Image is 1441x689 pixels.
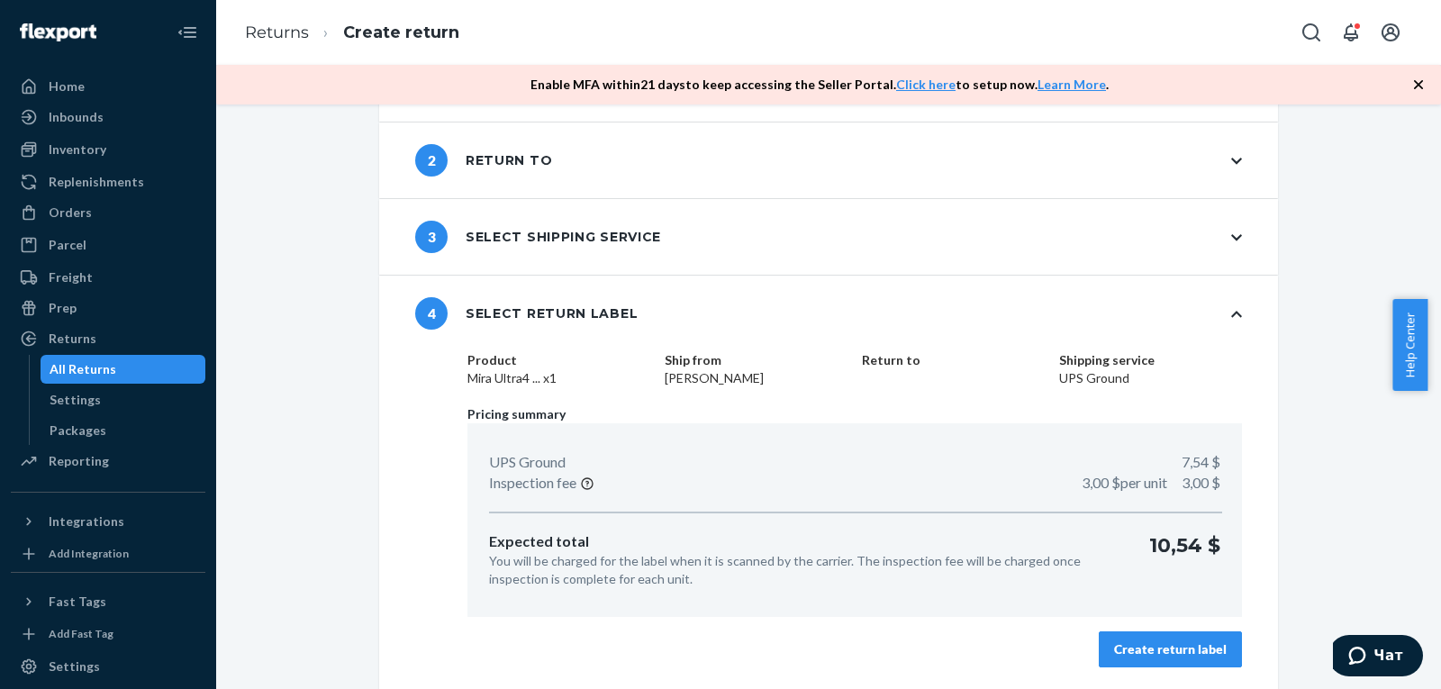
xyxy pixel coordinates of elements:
[49,626,113,641] div: Add Fast Tag
[1392,299,1427,391] button: Help Center
[11,72,205,101] a: Home
[1373,14,1409,50] button: Open account menu
[11,324,205,353] a: Returns
[415,144,552,177] div: Return to
[49,204,92,222] div: Orders
[415,297,448,330] span: 4
[415,144,448,177] span: 2
[50,422,106,440] div: Packages
[11,447,205,476] a: Reporting
[11,652,205,681] a: Settings
[11,623,205,645] a: Add Fast Tag
[1059,369,1242,387] dd: UPS Ground
[1182,452,1220,473] p: 7,54 $
[1038,77,1106,92] a: Learn More
[1099,631,1242,667] button: Create return label
[11,263,205,292] a: Freight
[415,297,638,330] div: Select return label
[343,23,459,42] a: Create return
[49,77,85,95] div: Home
[1059,351,1242,369] dt: Shipping service
[11,103,205,131] a: Inbounds
[49,268,93,286] div: Freight
[489,473,576,494] p: Inspection fee
[467,351,650,369] dt: Product
[467,369,650,387] dd: Mira Ultra4 ... x1
[49,236,86,254] div: Parcel
[231,6,474,59] ol: breadcrumbs
[49,141,106,159] div: Inventory
[49,657,100,675] div: Settings
[11,168,205,196] a: Replenishments
[50,360,116,378] div: All Returns
[49,512,124,530] div: Integrations
[169,14,205,50] button: Close Navigation
[1333,635,1423,680] iframe: Открывает виджет, в котором вы можете побеседовать в чате со своим агентом
[11,294,205,322] a: Prep
[489,452,566,473] p: UPS Ground
[20,23,96,41] img: Flexport logo
[489,552,1120,588] p: You will be charged for the label when it is scanned by the carrier. The inspection fee will be c...
[1293,14,1329,50] button: Open Search Box
[41,416,206,445] a: Packages
[11,507,205,536] button: Integrations
[1149,531,1220,588] p: 10,54 $
[415,221,661,253] div: Select shipping service
[896,77,956,92] a: Click here
[49,593,106,611] div: Fast Tags
[665,351,847,369] dt: Ship from
[49,108,104,126] div: Inbounds
[41,355,206,384] a: All Returns
[11,135,205,164] a: Inventory
[50,391,101,409] div: Settings
[11,543,205,565] a: Add Integration
[11,231,205,259] a: Parcel
[862,351,1045,369] dt: Return to
[1082,474,1167,491] span: 3,00 $ per unit
[415,221,448,253] span: 3
[245,23,309,42] a: Returns
[665,369,847,387] dd: [PERSON_NAME]
[489,531,1120,552] p: Expected total
[1114,640,1227,658] div: Create return label
[41,385,206,414] a: Settings
[1333,14,1369,50] button: Open notifications
[49,452,109,470] div: Reporting
[49,299,77,317] div: Prep
[530,76,1109,94] p: Enable MFA within 21 days to keep accessing the Seller Portal. to setup now. .
[467,405,1242,423] p: Pricing summary
[49,546,129,561] div: Add Integration
[11,587,205,616] button: Fast Tags
[1082,473,1220,494] p: 3,00 $
[49,173,144,191] div: Replenishments
[11,198,205,227] a: Orders
[49,330,96,348] div: Returns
